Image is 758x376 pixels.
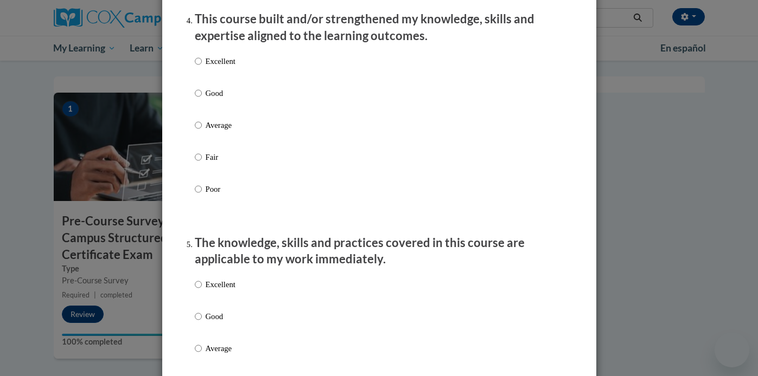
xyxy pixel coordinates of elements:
[195,342,202,354] input: Average
[195,235,564,268] p: The knowledge, skills and practices covered in this course are applicable to my work immediately.
[195,310,202,322] input: Good
[206,151,235,163] p: Fair
[206,342,235,354] p: Average
[206,310,235,322] p: Good
[195,55,202,67] input: Excellent
[195,278,202,290] input: Excellent
[195,151,202,163] input: Fair
[206,55,235,67] p: Excellent
[206,183,235,195] p: Poor
[195,11,564,44] p: This course built and/or strengthened my knowledge, skills and expertise aligned to the learning ...
[206,119,235,131] p: Average
[195,87,202,99] input: Good
[206,278,235,290] p: Excellent
[195,119,202,131] input: Average
[206,87,235,99] p: Good
[195,183,202,195] input: Poor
